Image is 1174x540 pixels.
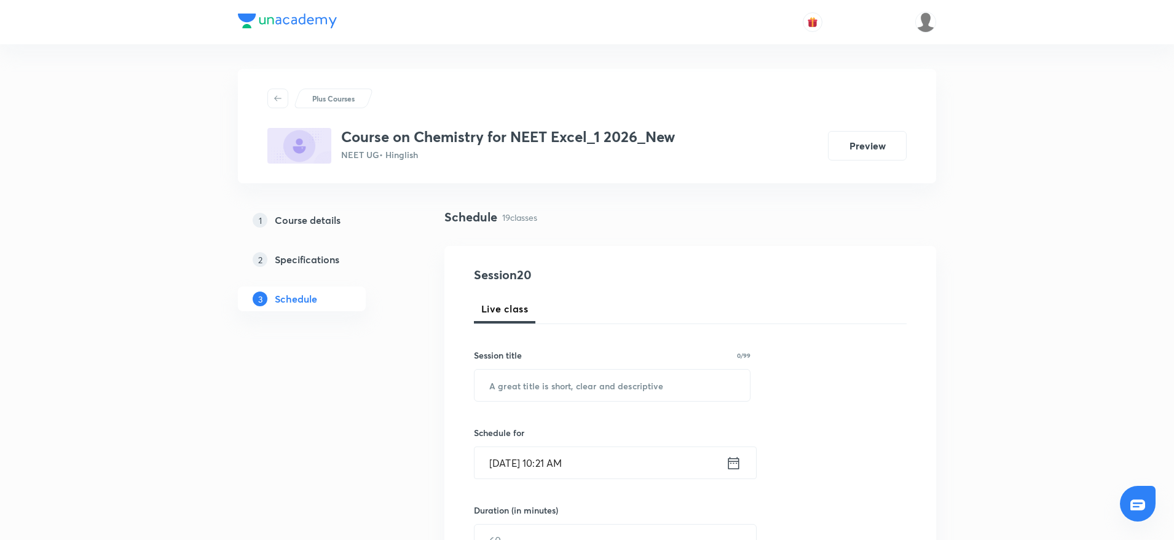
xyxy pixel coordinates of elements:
button: Preview [828,131,907,161]
img: Company Logo [238,14,337,28]
p: Plus Courses [312,93,355,104]
img: Ankit Porwal [915,12,936,33]
h6: Session title [474,349,522,362]
p: 1 [253,213,267,228]
p: 0/99 [737,352,750,359]
h6: Schedule for [474,426,750,439]
button: avatar [803,12,822,32]
h6: Duration (in minutes) [474,504,558,517]
p: 19 classes [502,211,537,224]
a: 1Course details [238,208,405,232]
span: Live class [481,301,528,316]
p: 3 [253,292,267,306]
a: 2Specifications [238,247,405,272]
h5: Course details [275,213,341,228]
input: A great title is short, clear and descriptive [475,370,750,401]
h4: Session 20 [474,266,698,284]
h5: Specifications [275,252,339,267]
h4: Schedule [444,208,497,226]
p: NEET UG • Hinglish [341,148,675,161]
img: 554B3BF1-FA94-4CC1-B17F-9E67F53735BF_plus.png [267,128,331,164]
img: avatar [807,17,818,28]
p: 2 [253,252,267,267]
h5: Schedule [275,292,317,306]
a: Company Logo [238,14,337,31]
h3: Course on Chemistry for NEET Excel_1 2026_New [341,128,675,146]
